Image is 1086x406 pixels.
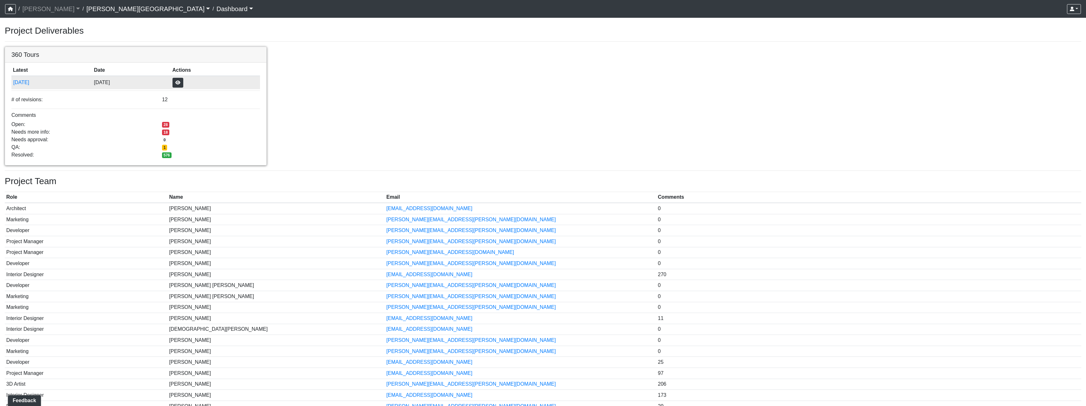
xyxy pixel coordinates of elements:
[387,294,556,299] a: [PERSON_NAME][EMAIL_ADDRESS][PERSON_NAME][DOMAIN_NAME]
[5,324,168,335] td: Interior Designer
[656,269,1081,280] td: 270
[5,236,168,247] td: Project Manager
[168,390,385,401] td: [PERSON_NAME]
[5,225,168,236] td: Developer
[168,280,385,291] td: [PERSON_NAME] [PERSON_NAME]
[387,349,556,354] a: [PERSON_NAME][EMAIL_ADDRESS][PERSON_NAME][DOMAIN_NAME]
[13,78,91,87] button: [DATE]
[5,335,168,346] td: Developer
[5,390,168,401] td: Interior Designer
[168,247,385,258] td: [PERSON_NAME]
[387,304,556,310] a: [PERSON_NAME][EMAIL_ADDRESS][PERSON_NAME][DOMAIN_NAME]
[168,203,385,214] td: [PERSON_NAME]
[168,225,385,236] td: [PERSON_NAME]
[5,25,1081,36] h3: Project Deliverables
[387,359,472,365] a: [EMAIL_ADDRESS][DOMAIN_NAME]
[168,357,385,368] td: [PERSON_NAME]
[168,258,385,269] td: [PERSON_NAME]
[210,3,216,15] span: /
[656,335,1081,346] td: 0
[22,3,80,15] a: [PERSON_NAME]
[5,280,168,291] td: Developer
[5,247,168,258] td: Project Manager
[5,214,168,225] td: Marketing
[656,225,1081,236] td: 0
[5,368,168,379] td: Project Manager
[168,346,385,357] td: [PERSON_NAME]
[387,217,556,222] a: [PERSON_NAME][EMAIL_ADDRESS][PERSON_NAME][DOMAIN_NAME]
[387,283,556,288] a: [PERSON_NAME][EMAIL_ADDRESS][PERSON_NAME][DOMAIN_NAME]
[387,261,556,266] a: [PERSON_NAME][EMAIL_ADDRESS][PERSON_NAME][DOMAIN_NAME]
[387,337,556,343] a: [PERSON_NAME][EMAIL_ADDRESS][PERSON_NAME][DOMAIN_NAME]
[656,357,1081,368] td: 25
[168,291,385,302] td: [PERSON_NAME] [PERSON_NAME]
[656,214,1081,225] td: 0
[656,192,1081,203] th: Comments
[387,206,472,211] a: [EMAIL_ADDRESS][DOMAIN_NAME]
[80,3,86,15] span: /
[5,393,42,406] iframe: Ybug feedback widget
[656,291,1081,302] td: 0
[5,258,168,269] td: Developer
[656,313,1081,324] td: 11
[656,379,1081,390] td: 206
[168,324,385,335] td: [DEMOGRAPHIC_DATA][PERSON_NAME]
[387,326,472,332] a: [EMAIL_ADDRESS][DOMAIN_NAME]
[656,247,1081,258] td: 0
[656,302,1081,313] td: 0
[168,214,385,225] td: [PERSON_NAME]
[168,269,385,280] td: [PERSON_NAME]
[217,3,253,15] a: Dashboard
[387,272,472,277] a: [EMAIL_ADDRESS][DOMAIN_NAME]
[168,368,385,379] td: [PERSON_NAME]
[168,236,385,247] td: [PERSON_NAME]
[387,239,556,244] a: [PERSON_NAME][EMAIL_ADDRESS][PERSON_NAME][DOMAIN_NAME]
[385,192,656,203] th: Email
[5,203,168,214] td: Architect
[5,192,168,203] th: Role
[387,316,472,321] a: [EMAIL_ADDRESS][DOMAIN_NAME]
[5,357,168,368] td: Developer
[656,390,1081,401] td: 173
[387,381,556,387] a: [PERSON_NAME][EMAIL_ADDRESS][PERSON_NAME][DOMAIN_NAME]
[5,379,168,390] td: 3D Artist
[5,291,168,302] td: Marketing
[168,192,385,203] th: Name
[656,346,1081,357] td: 0
[5,176,1081,187] h3: Project Team
[387,250,514,255] a: [PERSON_NAME][EMAIL_ADDRESS][DOMAIN_NAME]
[16,3,22,15] span: /
[5,269,168,280] td: Interior Designer
[168,335,385,346] td: [PERSON_NAME]
[387,370,472,376] a: [EMAIL_ADDRESS][DOMAIN_NAME]
[656,203,1081,214] td: 0
[86,3,210,15] a: [PERSON_NAME][GEOGRAPHIC_DATA]
[5,346,168,357] td: Marketing
[5,313,168,324] td: Interior Designer
[387,228,556,233] a: [PERSON_NAME][EMAIL_ADDRESS][PERSON_NAME][DOMAIN_NAME]
[656,280,1081,291] td: 0
[168,313,385,324] td: [PERSON_NAME]
[168,379,385,390] td: [PERSON_NAME]
[656,236,1081,247] td: 0
[656,324,1081,335] td: 0
[656,368,1081,379] td: 97
[656,258,1081,269] td: 0
[5,302,168,313] td: Marketing
[11,76,93,89] td: rqkEVXgxnPpMDdcxVT5SYo
[387,392,472,398] a: [EMAIL_ADDRESS][DOMAIN_NAME]
[168,302,385,313] td: [PERSON_NAME]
